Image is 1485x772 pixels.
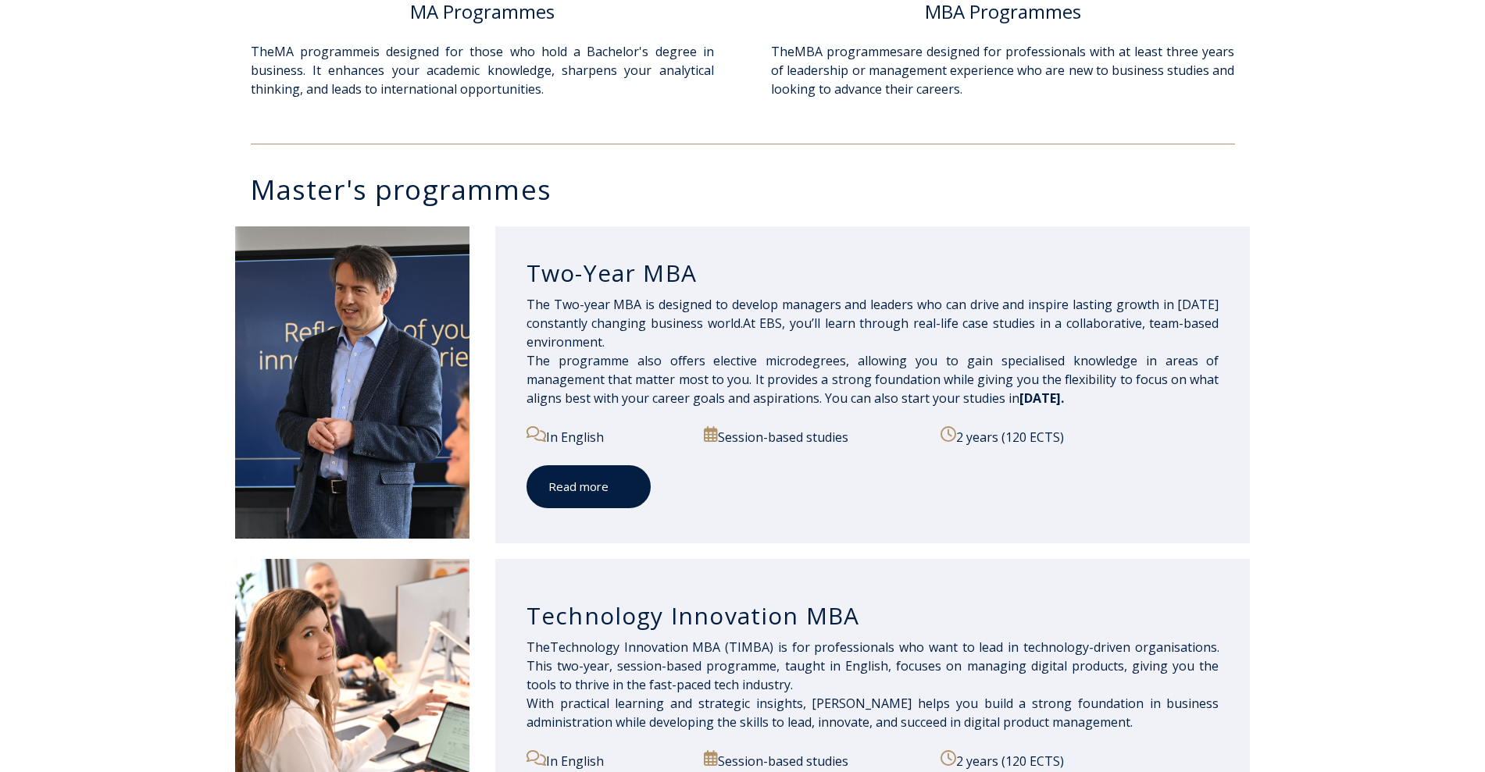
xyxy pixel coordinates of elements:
[704,426,923,446] p: Session-based studies
[794,43,903,60] a: MBA programmes
[704,750,923,770] p: Session-based studies
[527,695,1219,731] span: With practical learning and strategic insights, [PERSON_NAME] helps you build a strong foundation...
[704,639,853,656] span: BA (TIMBA) is for profes
[527,750,687,770] p: In English
[941,750,1219,770] p: 2 years (120 ECTS)
[527,426,687,446] p: In English
[527,258,1219,288] h3: Two-Year MBA
[527,639,1219,693] span: sionals who want to lead in technology-driven organisations. This two-year, session-based program...
[527,639,550,656] span: The
[527,601,1219,631] h3: Technology Innovation MBA
[251,43,714,98] span: The is designed for those who hold a Bachelor's degree in business. It enhances your academic kno...
[235,226,469,539] img: DSC_2098
[771,43,1234,98] span: The are designed for professionals with at least three years of leadership or management experien...
[1019,390,1064,407] span: [DATE].
[251,176,1251,203] h3: Master's programmes
[527,296,1219,407] span: The Two-year MBA is designed to develop managers and leaders who can drive and inspire lasting gr...
[550,639,853,656] span: Technology Innovation M
[527,465,651,508] a: Read more
[825,390,1064,407] span: You can also start your studies in
[941,426,1219,446] p: 2 years (120 ECTS)
[274,43,370,60] a: MA programme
